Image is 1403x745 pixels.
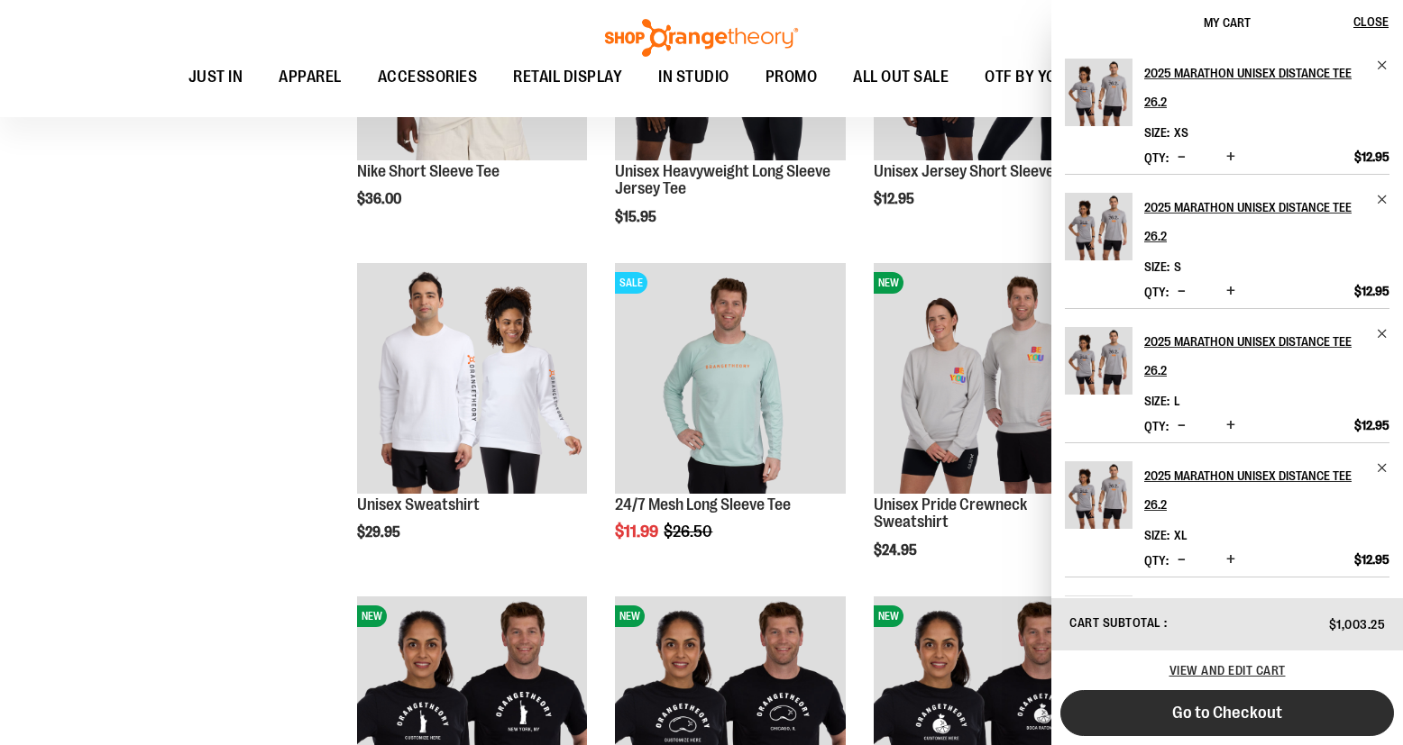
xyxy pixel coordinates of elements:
span: NEW [874,605,903,627]
a: View and edit cart [1169,663,1286,677]
label: Qty [1144,419,1169,433]
dt: Size [1144,528,1169,542]
dt: Size [1144,259,1169,274]
dt: Size [1144,125,1169,140]
dt: Size [1144,394,1169,408]
img: Unisex Pride Crewneck Sweatshirt [874,263,1104,493]
img: 2025 Marathon Unisex Distance Tee 31.1 [1065,595,1132,663]
li: Product [1065,59,1389,174]
li: Product [1065,442,1389,577]
a: Unisex Heavyweight Long Sleeve Jersey Tee [615,162,830,198]
button: Increase product quantity [1222,149,1240,167]
a: Remove item [1376,595,1389,609]
img: 2025 Marathon Unisex Distance Tee 26.2 [1065,461,1132,529]
button: Increase product quantity [1222,551,1240,569]
span: JUST IN [188,57,243,97]
a: Remove item [1376,193,1389,206]
a: Unisex Sweatshirt [357,263,587,495]
h2: 2025 Marathon Unisex Distance Tee 26.2 [1144,461,1365,519]
button: Decrease product quantity [1173,283,1190,301]
a: 2025 Marathon Unisex Distance Tee 26.2 [1144,461,1389,519]
span: Go to Checkout [1172,703,1282,722]
a: Remove item [1376,327,1389,341]
span: NEW [615,605,645,627]
span: OTF BY YOU [985,57,1067,97]
span: Close [1353,14,1389,29]
label: Qty [1144,553,1169,568]
button: Decrease product quantity [1173,417,1190,435]
a: 2025 Marathon Unisex Distance Tee 31.1 [1065,595,1132,675]
div: product [606,254,854,586]
img: Shop Orangetheory [602,19,801,57]
a: Main Image of 1457095SALE [615,263,845,495]
a: Remove item [1376,59,1389,72]
a: Unisex Jersey Short Sleeve Tee [874,162,1080,180]
span: $24.95 [874,542,920,559]
button: Decrease product quantity [1173,551,1190,569]
span: $15.95 [615,209,659,225]
label: Qty [1144,285,1169,299]
span: SALE [615,272,647,294]
button: Increase product quantity [1222,417,1240,435]
img: 2025 Marathon Unisex Distance Tee 26.2 [1065,327,1132,395]
h2: 2025 Marathon Unisex Distance Tee 26.2 [1144,193,1365,250]
span: XS [1174,125,1188,140]
div: product [865,254,1113,604]
a: Unisex Pride Crewneck SweatshirtNEW [874,263,1104,495]
img: Unisex Sweatshirt [357,263,587,493]
span: RETAIL DISPLAY [513,57,622,97]
a: 24/7 Mesh Long Sleeve Tee [615,495,791,513]
span: $12.95 [1354,417,1389,433]
span: $12.95 [1354,149,1389,165]
li: Product [1065,174,1389,308]
h2: 2025 Marathon Unisex Distance Tee 26.2 [1144,59,1365,116]
span: APPAREL [279,57,342,97]
button: Go to Checkout [1060,690,1394,736]
a: Remove item [1376,461,1389,475]
h2: 2025 Marathon Unisex Distance Tee 26.2 [1144,327,1365,385]
a: 2025 Marathon Unisex Distance Tee 26.2 [1065,461,1132,541]
a: 2025 Marathon Unisex Distance Tee 26.2 [1144,59,1389,116]
a: 2025 Marathon Unisex Distance Tee 26.2 [1144,327,1389,385]
a: 2025 Marathon Unisex Distance Tee 26.2 [1065,327,1132,406]
span: $12.95 [1354,283,1389,299]
img: 2025 Marathon Unisex Distance Tee 26.2 [1065,193,1132,260]
li: Product [1065,308,1389,442]
a: 2025 Marathon Unisex Distance Tee 26.2 [1065,59,1132,138]
a: Nike Short Sleeve Tee [357,162,500,180]
a: 2025 Marathon Unisex Distance Tee 26.2 [1065,193,1132,272]
button: Increase product quantity [1222,283,1240,301]
h2: 2025 Marathon Unisex Distance Tee 31.1 [1144,595,1365,653]
span: L [1174,394,1180,408]
span: Cart Subtotal [1069,615,1161,630]
span: ACCESSORIES [378,57,478,97]
span: $12.95 [874,191,917,207]
li: Product [1065,577,1389,711]
img: Main Image of 1457095 [615,263,845,493]
label: Qty [1144,150,1169,165]
span: $36.00 [357,191,404,207]
button: Decrease product quantity [1173,149,1190,167]
a: 2025 Marathon Unisex Distance Tee 31.1 [1144,595,1389,653]
span: XL [1174,528,1188,542]
span: $29.95 [357,524,403,541]
span: NEW [357,605,387,627]
span: NEW [874,272,903,294]
span: S [1174,259,1181,274]
span: My Cart [1204,15,1251,30]
span: PROMO [766,57,818,97]
span: $1,003.25 [1329,617,1386,631]
span: IN STUDIO [658,57,729,97]
a: Unisex Pride Crewneck Sweatshirt [874,495,1027,531]
div: product [348,254,596,586]
span: $26.50 [664,522,715,541]
a: Unisex Sweatshirt [357,495,480,513]
a: 2025 Marathon Unisex Distance Tee 26.2 [1144,193,1389,250]
span: $11.99 [615,522,661,541]
span: $12.95 [1354,551,1389,568]
span: ALL OUT SALE [853,57,949,97]
img: 2025 Marathon Unisex Distance Tee 26.2 [1065,59,1132,126]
